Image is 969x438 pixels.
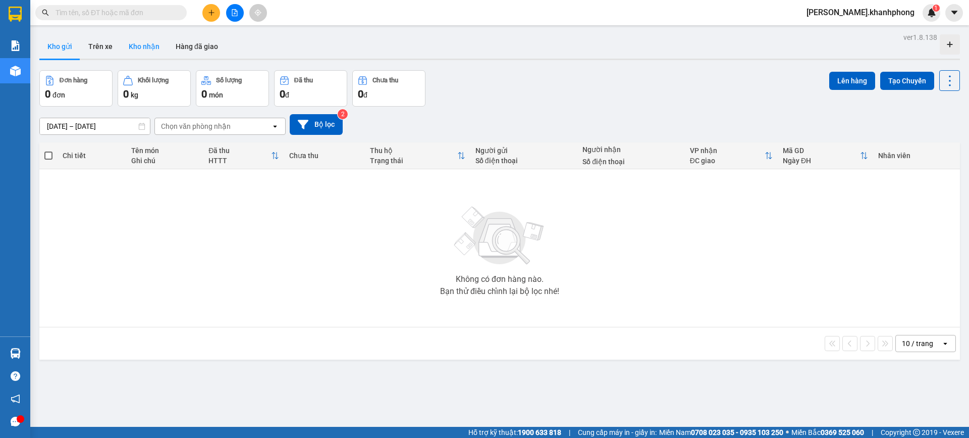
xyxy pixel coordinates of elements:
button: Lên hàng [829,72,875,90]
button: plus [202,4,220,22]
button: Trên xe [80,34,121,59]
img: warehouse-icon [10,348,21,359]
div: Người gửi [475,147,573,155]
span: 1 [934,5,938,12]
span: copyright [913,429,920,436]
button: Khối lượng0kg [118,70,191,107]
div: Số lượng [216,77,242,84]
th: Toggle SortBy [203,142,284,169]
button: Kho nhận [121,34,168,59]
div: Người nhận [582,145,680,154]
img: icon-new-feature [927,8,936,17]
span: kg [131,91,138,99]
strong: 1900 633 818 [518,428,561,436]
div: Mã GD [783,147,860,155]
th: Toggle SortBy [778,142,873,169]
sup: 2 [338,109,348,119]
button: Hàng đã giao [168,34,226,59]
div: Đã thu [208,147,271,155]
input: Tìm tên, số ĐT hoặc mã đơn [56,7,175,18]
svg: open [941,339,949,348]
div: Không có đơn hàng nào. [456,275,544,283]
div: Đã thu [294,77,313,84]
button: Số lượng0món [196,70,269,107]
img: logo-vxr [9,7,22,22]
span: Miền Bắc [791,427,864,438]
button: Đơn hàng0đơn [39,70,113,107]
div: Chi tiết [63,152,121,160]
span: đơn [52,91,65,99]
button: file-add [226,4,244,22]
button: Tạo Chuyến [880,72,934,90]
img: svg+xml;base64,PHN2ZyBjbGFzcz0ibGlzdC1wbHVnX19zdmciIHhtbG5zPSJodHRwOi8vd3d3LnczLm9yZy8yMDAwL3N2Zy... [449,201,550,271]
img: warehouse-icon [10,66,21,76]
div: Chọn văn phòng nhận [161,121,231,131]
span: notification [11,394,20,404]
span: question-circle [11,371,20,381]
span: [PERSON_NAME].khanhphong [798,6,923,19]
svg: open [271,122,279,130]
span: 0 [201,88,207,100]
button: Kho gửi [39,34,80,59]
div: ĐC giao [690,157,765,165]
strong: 0369 525 060 [821,428,864,436]
div: Nhân viên [878,152,955,160]
button: aim [249,4,267,22]
div: Đơn hàng [60,77,87,84]
span: đ [285,91,289,99]
div: Tạo kho hàng mới [940,34,960,55]
div: Chưa thu [289,152,360,160]
div: 10 / trang [902,338,933,349]
sup: 1 [933,5,940,12]
span: aim [254,9,261,16]
div: Số điện thoại [582,158,680,166]
span: 0 [280,88,285,100]
div: Ngày ĐH [783,157,860,165]
div: Chưa thu [372,77,398,84]
span: ⚪️ [786,430,789,434]
th: Toggle SortBy [685,142,778,169]
button: Đã thu0đ [274,70,347,107]
span: Miền Nam [659,427,783,438]
div: Ghi chú [131,157,199,165]
div: Khối lượng [138,77,169,84]
div: Bạn thử điều chỉnh lại bộ lọc nhé! [440,287,559,296]
span: Cung cấp máy in - giấy in: [578,427,657,438]
div: VP nhận [690,147,765,155]
div: Tên món [131,147,199,155]
span: Hỗ trợ kỹ thuật: [468,427,561,438]
span: message [11,417,20,426]
span: đ [363,91,367,99]
th: Toggle SortBy [365,142,470,169]
span: | [872,427,873,438]
span: caret-down [950,8,959,17]
button: Chưa thu0đ [352,70,425,107]
span: 0 [123,88,129,100]
div: Trạng thái [370,157,457,165]
div: HTTT [208,157,271,165]
button: caret-down [945,4,963,22]
span: file-add [231,9,238,16]
span: search [42,9,49,16]
input: Select a date range. [40,118,150,134]
span: plus [208,9,215,16]
div: Số điện thoại [475,157,573,165]
span: | [569,427,570,438]
span: món [209,91,223,99]
span: 0 [45,88,50,100]
img: solution-icon [10,40,21,51]
div: Thu hộ [370,147,457,155]
button: Bộ lọc [290,114,343,135]
strong: 0708 023 035 - 0935 103 250 [691,428,783,436]
div: ver 1.8.138 [903,32,937,43]
span: 0 [358,88,363,100]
